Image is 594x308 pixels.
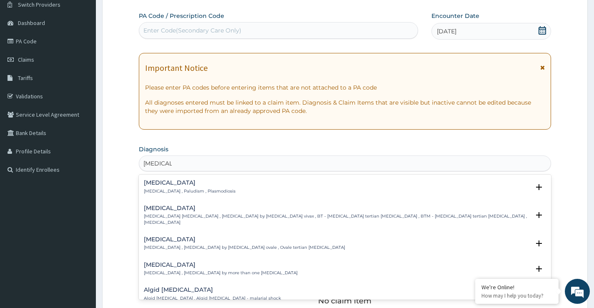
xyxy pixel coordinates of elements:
h4: [MEDICAL_DATA] [144,205,530,211]
span: Switch Providers [18,1,60,8]
div: Chat with us now [43,47,140,58]
p: [MEDICAL_DATA] , [MEDICAL_DATA] by [MEDICAL_DATA] ovale , Ovale tertian [MEDICAL_DATA] [144,245,345,250]
p: All diagnoses entered must be linked to a claim item. Diagnosis & Claim Items that are visible bu... [145,98,545,115]
p: [MEDICAL_DATA] , [MEDICAL_DATA] by more than one [MEDICAL_DATA] [144,270,298,276]
div: Minimize live chat window [137,4,157,24]
h4: [MEDICAL_DATA] [144,262,298,268]
span: We're online! [48,98,115,182]
span: Dashboard [18,19,45,27]
h4: [MEDICAL_DATA] [144,236,345,243]
h1: Important Notice [145,63,208,73]
span: Claims [18,56,34,63]
i: open select status [534,210,544,220]
label: PA Code / Prescription Code [139,12,224,20]
label: Diagnosis [139,145,168,153]
i: open select status [534,238,544,248]
p: How may I help you today? [481,292,552,299]
div: We're Online! [481,283,552,291]
h4: Algid [MEDICAL_DATA] [144,287,281,293]
p: Algid [MEDICAL_DATA] , Algid [MEDICAL_DATA] - malarial shock [144,295,281,301]
label: Encounter Date [431,12,479,20]
h4: [MEDICAL_DATA] [144,180,236,186]
p: [MEDICAL_DATA] , Paludism , Plasmodiosis [144,188,236,194]
p: [MEDICAL_DATA] [MEDICAL_DATA] , [MEDICAL_DATA] by [MEDICAL_DATA] vivax , BT - [MEDICAL_DATA] tert... [144,213,530,225]
span: [DATE] [437,27,456,35]
p: Please enter PA codes before entering items that are not attached to a PA code [145,83,545,92]
textarea: Type your message and hit 'Enter' [4,213,159,242]
span: Tariffs [18,74,33,82]
i: open select status [534,182,544,192]
div: Enter Code(Secondary Care Only) [143,26,241,35]
i: open select status [534,264,544,274]
p: No claim item [318,297,371,305]
img: d_794563401_company_1708531726252_794563401 [15,42,34,63]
